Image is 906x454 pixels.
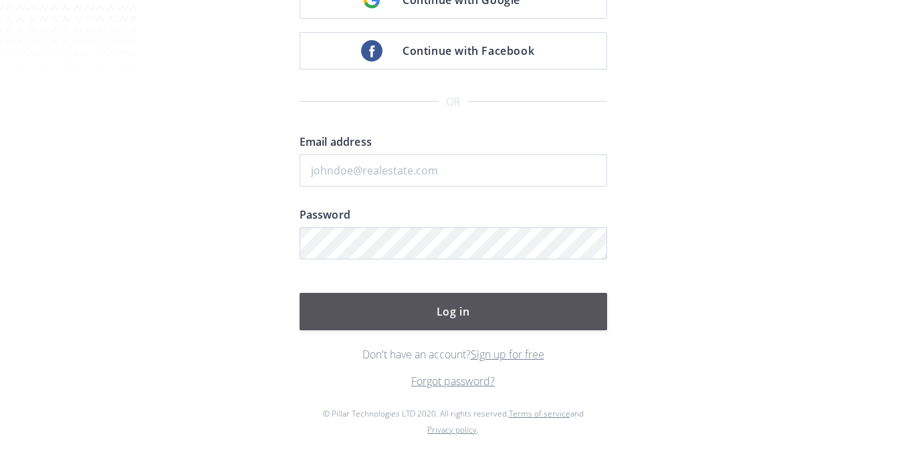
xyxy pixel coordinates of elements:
[471,347,544,362] a: Sign up for free
[323,406,584,438] p: © Pillar Technologies LTD 2020. All rights reserved. and .
[509,408,570,419] a: Terms of service
[300,293,607,330] button: Log in
[427,424,477,435] a: Privacy policy
[439,88,467,116] span: or
[300,32,607,70] a: Continue with Facebook
[300,134,607,154] label: Email address
[300,207,607,227] label: Password
[411,374,495,388] a: Forgot password?
[300,346,607,362] p: Don't have an account?
[300,154,607,187] input: johndoe@realestate.com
